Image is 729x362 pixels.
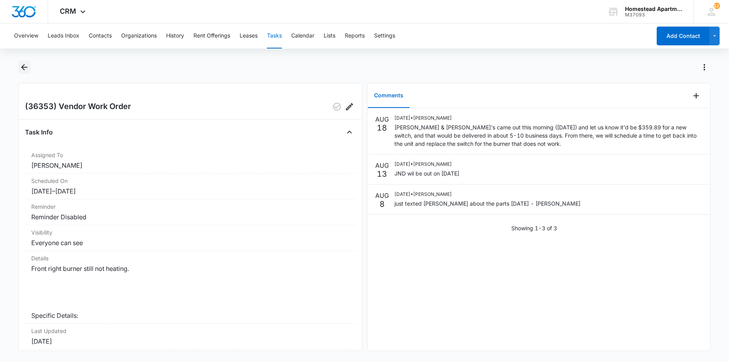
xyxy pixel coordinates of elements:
[625,12,682,18] div: account id
[31,327,349,335] dt: Last Updated
[193,23,230,48] button: Rent Offerings
[377,170,387,178] p: 13
[89,23,112,48] button: Contacts
[31,238,349,247] dd: Everyone can see
[375,191,389,200] p: AUG
[25,174,356,199] div: Scheduled On[DATE]–[DATE]
[394,161,459,168] p: [DATE] • [PERSON_NAME]
[267,23,282,48] button: Tasks
[25,324,356,349] div: Last Updated[DATE]
[375,161,389,170] p: AUG
[31,186,349,196] dd: [DATE] – [DATE]
[31,161,349,170] dd: [PERSON_NAME]
[31,228,349,237] dt: Visibility
[25,199,356,225] div: ReminderReminder Disabled
[31,254,349,262] dt: Details
[343,100,356,113] button: Edit
[380,200,385,208] p: 8
[345,23,365,48] button: Reports
[60,7,76,15] span: CRM
[31,264,349,320] dd: Front right burner still not heating. Specific Details:
[374,23,395,48] button: Settings
[166,23,184,48] button: History
[48,23,79,48] button: Leads Inbox
[240,23,258,48] button: Leases
[343,126,356,138] button: Close
[698,61,711,73] button: Actions
[31,203,349,211] dt: Reminder
[31,177,349,185] dt: Scheduled On
[25,148,356,174] div: Assigned To[PERSON_NAME]
[657,27,709,45] button: Add Contact
[14,23,38,48] button: Overview
[324,23,335,48] button: Lists
[375,115,389,124] p: AUG
[511,224,557,232] p: Showing 1-3 of 3
[31,151,349,159] dt: Assigned To
[25,100,131,113] h2: (36353) Vendor Work Order
[690,90,702,102] button: Add Comment
[394,123,703,148] p: [PERSON_NAME] & [PERSON_NAME]'s came out this morning ([DATE]) and let us know it'd be $359.89 fo...
[18,61,30,73] button: Back
[31,212,349,222] dd: Reminder Disabled
[291,23,314,48] button: Calendar
[25,225,356,251] div: VisibilityEveryone can see
[714,3,720,9] span: 121
[377,124,387,132] p: 18
[394,169,459,177] p: JND wil be out on [DATE]
[625,6,682,12] div: account name
[121,23,157,48] button: Organizations
[394,191,580,198] p: [DATE] • [PERSON_NAME]
[368,84,410,108] button: Comments
[394,199,580,208] p: just texted [PERSON_NAME] about the parts [DATE] - [PERSON_NAME]
[25,127,53,137] h4: Task Info
[714,3,720,9] div: notifications count
[31,337,349,346] dd: [DATE]
[25,251,356,324] div: DetailsFront right burner still not heating. Specific Details:
[394,115,703,122] p: [DATE] • [PERSON_NAME]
